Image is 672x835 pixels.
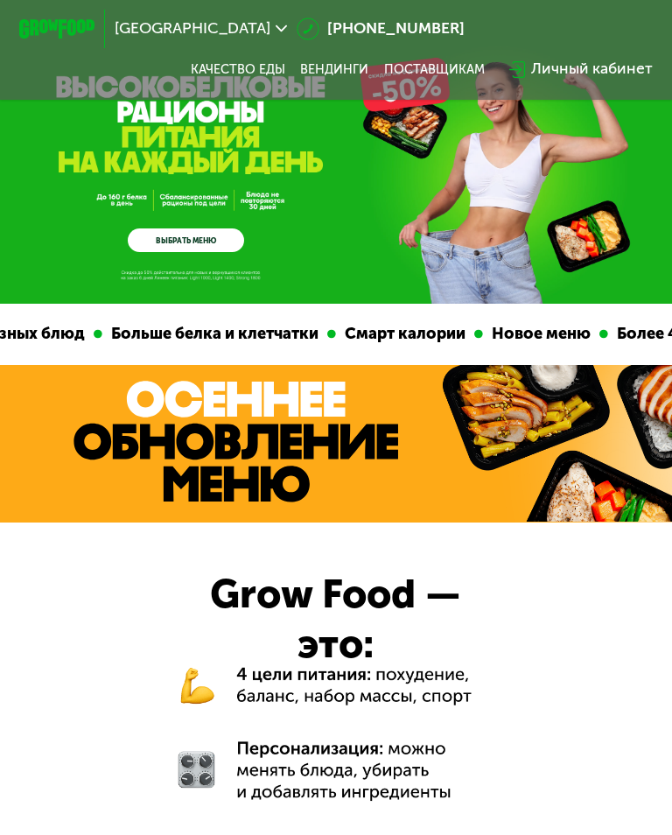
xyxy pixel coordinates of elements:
[531,58,653,81] div: Личный кабинет
[480,322,597,347] div: Новое меню
[100,322,325,347] div: Больше белка и клетчатки
[297,18,465,40] a: [PHONE_NUMBER]
[384,62,485,78] div: поставщикам
[191,62,285,78] a: Качество еды
[333,322,472,347] div: Смарт калории
[300,62,368,78] a: Вендинги
[115,21,270,37] span: [GEOGRAPHIC_DATA]
[169,570,503,670] div: Grow Food — это:
[128,228,244,252] a: ВЫБРАТЬ МЕНЮ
